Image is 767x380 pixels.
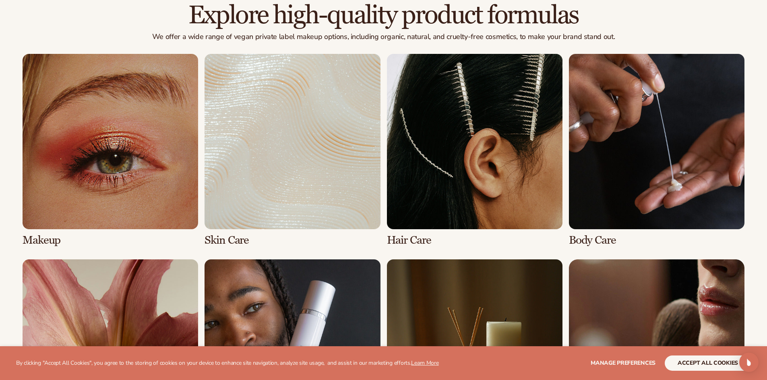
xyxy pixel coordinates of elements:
h3: Skin Care [205,234,380,246]
div: 1 / 8 [23,54,198,246]
div: 3 / 8 [387,54,562,246]
p: We offer a wide range of vegan private label makeup options, including organic, natural, and crue... [23,33,744,41]
div: 4 / 8 [569,54,744,246]
a: Learn More [411,359,438,367]
h3: Body Care [569,234,744,246]
p: By clicking "Accept All Cookies", you agree to the storing of cookies on your device to enhance s... [16,360,439,367]
button: accept all cookies [665,355,751,371]
div: Open Intercom Messenger [739,353,759,372]
span: Manage preferences [591,359,655,367]
button: Manage preferences [591,355,655,371]
h3: Makeup [23,234,198,246]
h3: Hair Care [387,234,562,246]
div: 2 / 8 [205,54,380,246]
h2: Explore high-quality product formulas [23,2,744,29]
